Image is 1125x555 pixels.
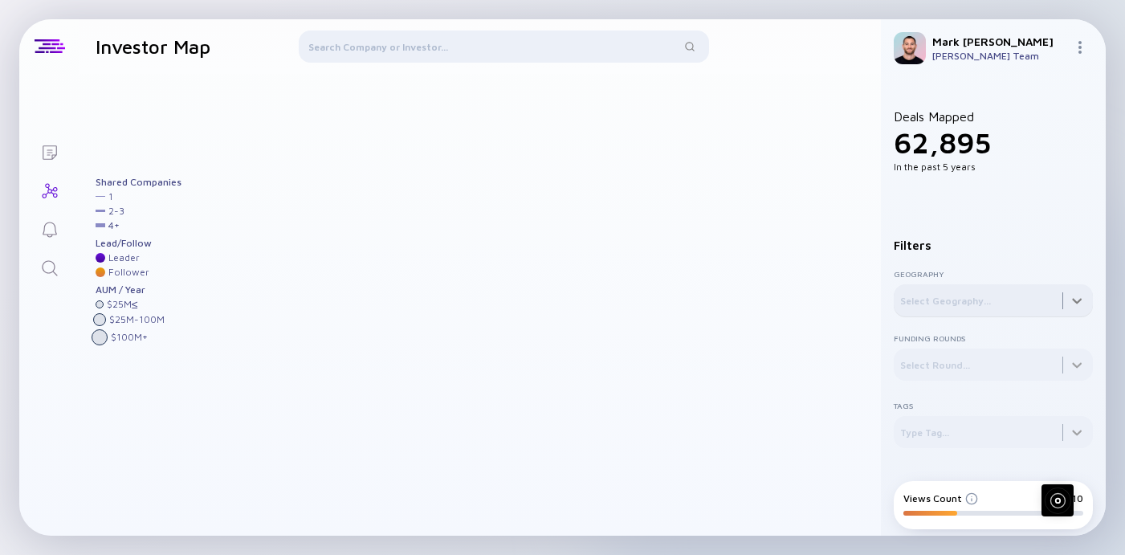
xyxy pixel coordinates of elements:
[108,206,124,217] div: 2 - 3
[19,209,79,247] a: Reminders
[108,191,113,202] div: 1
[903,492,978,504] div: Views Count
[932,50,1067,62] div: [PERSON_NAME] Team
[19,132,79,170] a: Lists
[108,252,140,263] div: Leader
[932,35,1067,48] div: Mark [PERSON_NAME]
[108,267,149,278] div: Follower
[894,269,944,279] label: Geography
[19,170,79,209] a: Investor Map
[1060,492,1083,504] div: 3/ 10
[108,220,120,231] div: 4 +
[894,239,1093,252] div: Filters
[132,299,138,310] div: ≤
[19,247,79,286] a: Search
[96,35,210,58] h1: Investor Map
[109,314,165,325] div: $ 25M - 100M
[1074,41,1086,54] img: Menu
[894,32,926,64] img: Mark Profile Picture
[894,125,991,160] span: 62,895
[107,299,138,310] div: $ 25M
[96,284,181,296] div: AUM / Year
[96,238,181,249] div: Lead/Follow
[111,332,148,343] div: $ 100M +
[894,161,1093,173] div: In the past 5 years
[96,177,181,188] div: Shared Companies
[894,109,1093,173] div: Deals Mapped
